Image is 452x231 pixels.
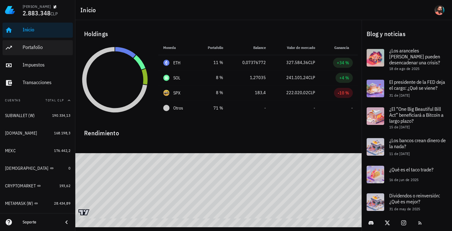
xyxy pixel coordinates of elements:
div: Inicio [23,27,70,33]
span: ¿El “One Big Beautiful Bill Act” beneficiará a Bitcoin a largo plazo? [389,106,444,124]
div: ETH [173,60,181,66]
span: 222.020,02 [286,90,308,95]
span: 327.584,36 [286,60,308,65]
th: Moneda [158,40,196,55]
a: Portafolio [3,40,73,55]
div: avatar [434,5,444,15]
span: ¿Los aranceles [PERSON_NAME] pueden desencadenar una crisis? [389,47,440,66]
div: SPX [173,90,181,96]
div: 11 % [201,59,223,66]
div: [DOMAIN_NAME] [5,131,37,136]
div: SOL-icon [163,75,169,81]
div: Soporte [23,220,58,225]
button: CuentasTotal CLP [3,93,73,108]
span: CLP [308,75,315,80]
span: Total CLP [46,98,64,102]
span: 28.434,89 [54,201,70,206]
a: [DEMOGRAPHIC_DATA] 0 [3,161,73,176]
span: CLP [51,11,58,17]
h1: Inicio [80,5,99,15]
span: ¿Los bancos crean dinero de la nada? [389,137,446,149]
span: 2.883.348 [23,9,51,17]
span: 31 de [DATE] [389,93,410,98]
div: -10 % [338,90,349,96]
span: - [351,105,353,111]
div: 1,27035 [233,74,266,81]
th: Valor de mercado [271,40,320,55]
div: Portafolio [23,44,70,50]
span: ¿Qué es el taco trade? [389,166,433,173]
div: [PERSON_NAME] [23,4,51,9]
span: CLP [308,60,315,65]
span: Dividendos o reinversión: ¿Qué es mejor? [389,192,440,205]
span: Otros [173,105,183,111]
a: Transacciones [3,75,73,90]
a: ¿Los bancos crean dinero de la nada? 11 de [DATE] [362,133,452,161]
a: El presidente de la FED deja el cargo: ¿Qué se viene? 31 de [DATE] [362,75,452,102]
a: ¿Los aranceles [PERSON_NAME] pueden desencadenar una crisis? 18 de ago de 2025 [362,44,452,75]
div: METAMASK (W) [5,201,33,206]
div: SUBWALLET (W) [5,113,35,118]
div: SPX-icon [163,90,169,96]
div: +4 % [339,75,349,81]
div: Holdings [79,24,358,44]
a: METAMASK (W) 28.434,89 [3,196,73,211]
a: MEXC 176.442,2 [3,143,73,158]
span: Ganancia [334,45,353,50]
div: ETH-icon [163,60,169,66]
a: Inicio [3,23,73,38]
span: 0 [68,166,70,170]
span: 176.442,2 [54,148,70,153]
span: El presidente de la FED deja el cargo: ¿Qué se viene? [389,79,445,91]
span: CLP [308,90,315,95]
div: Impuestos [23,62,70,68]
span: 190.334,13 [52,113,70,118]
a: CRYPTOMARKET 193,62 [3,178,73,193]
span: 168.198,3 [54,131,70,135]
div: MEXC [5,148,16,153]
th: Balance [228,40,271,55]
div: 183,4 [233,89,266,96]
a: ¿El “One Big Beautiful Bill Act” beneficiará a Bitcoin a largo plazo? 15 de [DATE] [362,102,452,133]
span: 241.101,24 [286,75,308,80]
div: SOL [173,75,180,81]
div: Blog y noticias [362,24,452,44]
span: 15 de [DATE] [389,125,410,129]
div: 8 % [201,89,223,96]
div: [DEMOGRAPHIC_DATA] [5,166,49,171]
span: 193,62 [59,183,70,188]
a: SUBWALLET (W) 190.334,13 [3,108,73,123]
a: Impuestos [3,58,73,73]
span: 16 de jun de 2025 [389,177,419,182]
a: Dividendos o reinversión: ¿Qué es mejor? 31 de may de 2025 [362,188,452,216]
a: ¿Qué es el taco trade? 16 de jun de 2025 [362,161,452,188]
div: +34 % [337,60,349,66]
span: - [314,105,315,111]
div: Rendimiento [79,123,358,138]
div: 0,07376772 [233,59,266,66]
img: LedgiFi [5,5,15,15]
span: 31 de may de 2025 [389,207,420,211]
span: - [264,105,266,111]
div: 8 % [201,74,223,81]
div: CRYPTOMARKET [5,183,36,189]
th: Portafolio [196,40,228,55]
a: Charting by TradingView [78,209,89,215]
span: 18 de ago de 2025 [389,66,420,71]
a: [DOMAIN_NAME] 168.198,3 [3,126,73,141]
span: 11 de [DATE] [389,151,410,156]
div: 71 % [201,105,223,111]
div: Transacciones [23,79,70,85]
